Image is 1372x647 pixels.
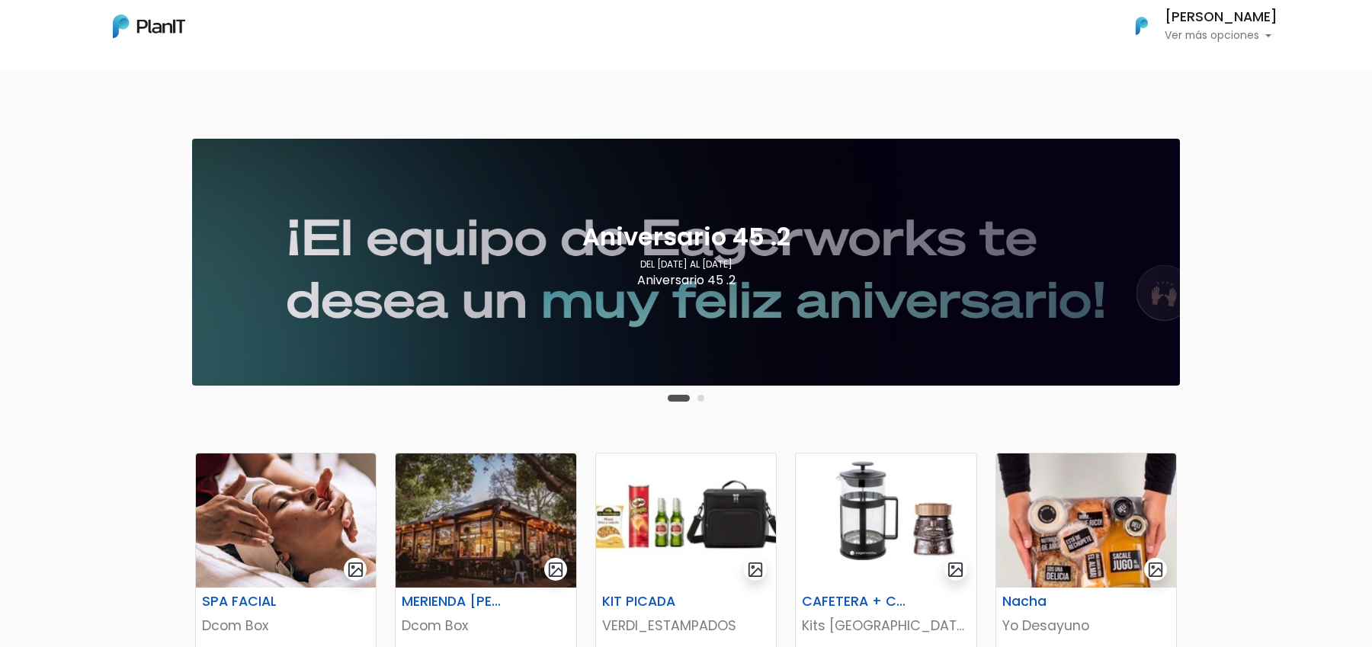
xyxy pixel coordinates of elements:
[113,14,185,38] img: PlanIt Logo
[393,594,517,610] h6: MERIENDA [PERSON_NAME] CAFÉ
[993,594,1117,610] h6: Nacha
[640,258,732,271] p: Del [DATE] al [DATE]
[802,616,970,636] p: Kits [GEOGRAPHIC_DATA]
[668,395,690,402] button: Carousel Page 1 (Current Slide)
[596,453,776,588] img: thumb_B5069BE2-F4D7-4801-A181-DF9E184C69A6.jpeg
[1165,30,1277,41] p: Ver más opciones
[402,616,569,636] p: Dcom Box
[697,395,704,402] button: Carousel Page 2
[193,594,317,610] h6: SPA FACIAL
[201,271,1171,290] p: Aniversario 45 .2
[947,561,964,578] img: gallery-light
[347,561,364,578] img: gallery-light
[602,616,770,636] p: VERDI_ESTAMPADOS
[1147,561,1165,578] img: gallery-light
[1165,11,1277,24] h6: [PERSON_NAME]
[396,453,575,588] img: thumb_6349CFF3-484F-4BCD-9940-78224EC48F4B.jpeg
[747,561,765,578] img: gallery-light
[582,223,790,251] h2: Aniversario 45 .2
[202,616,370,636] p: Dcom Box
[593,594,717,610] h6: KIT PICADA
[996,453,1176,588] img: thumb_D894C8AE-60BF-4788-A814-9D6A2BE292DF.jpeg
[796,453,976,588] img: thumb_63AE2317-F514-41F3-A209-2759B9902972.jpeg
[1002,616,1170,636] p: Yo Desayuno
[196,453,376,588] img: thumb_2AAA59ED-4AB8-4286-ADA8-D238202BF1A2.jpeg
[664,389,708,407] div: Carousel Pagination
[793,594,917,610] h6: CAFETERA + CAFÉ [PERSON_NAME]
[547,561,565,578] img: gallery-light
[1125,9,1159,43] img: PlanIt Logo
[1116,6,1277,46] button: PlanIt Logo [PERSON_NAME] Ver más opciones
